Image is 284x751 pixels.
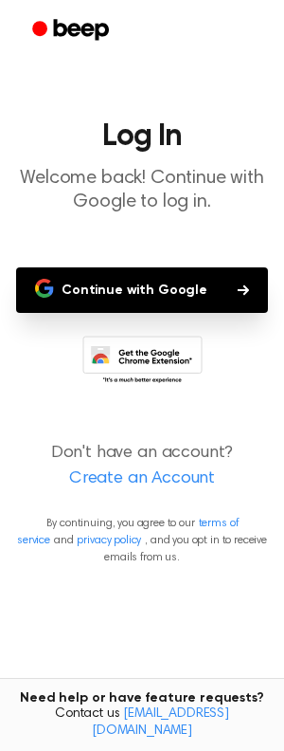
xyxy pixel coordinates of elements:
[15,515,269,566] p: By continuing, you agree to our and , and you opt in to receive emails from us.
[19,12,126,49] a: Beep
[15,441,269,492] p: Don't have an account?
[92,707,229,738] a: [EMAIL_ADDRESS][DOMAIN_NAME]
[19,467,265,492] a: Create an Account
[11,706,273,740] span: Contact us
[16,267,268,313] button: Continue with Google
[15,167,269,214] p: Welcome back! Continue with Google to log in.
[77,535,141,546] a: privacy policy
[15,121,269,152] h1: Log In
